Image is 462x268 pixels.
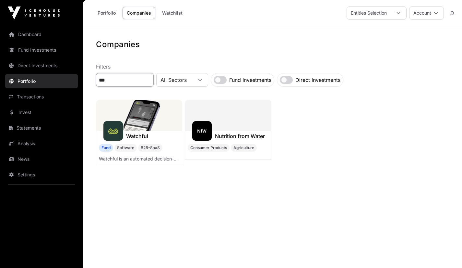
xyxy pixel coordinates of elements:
p: Filters [96,63,449,70]
a: Dashboard [5,27,78,42]
a: Watchful [126,132,148,140]
a: Settings [5,168,78,182]
a: Nutrition from Water [215,132,265,140]
a: Direct Investments [5,58,78,73]
a: Transactions [5,90,78,104]
a: Fund Investments [5,43,78,57]
img: Watchful [96,100,182,131]
img: nutrition-from-water328.png [195,124,209,138]
p: Watchful is an automated decision-maker that monitors security cameras with an unparalleled level... [99,156,179,162]
label: Direct Investments [295,76,340,84]
a: Portfolio [93,7,120,19]
h1: Companies [96,39,449,50]
a: Analysis [5,136,78,151]
a: Portfolio [5,74,78,88]
span: Fund [99,144,113,152]
span: All Sectors [157,74,192,86]
label: Fund Investments [229,76,271,84]
span: B2B-SaaS [141,145,160,150]
a: News [5,152,78,166]
span: Software [117,145,134,150]
a: Statements [5,121,78,135]
img: Icehouse Ventures Logo [8,6,60,19]
iframe: Chat Widget [430,237,462,268]
a: Invest [5,105,78,120]
span: Consumer Products [190,145,227,150]
img: watchful_ai_logo.jpeg [106,124,120,138]
a: Watchlist [158,7,187,19]
div: Entities Selection [347,7,391,19]
a: Companies [123,7,155,19]
button: Account [409,6,444,19]
span: Agriculture [233,145,254,150]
